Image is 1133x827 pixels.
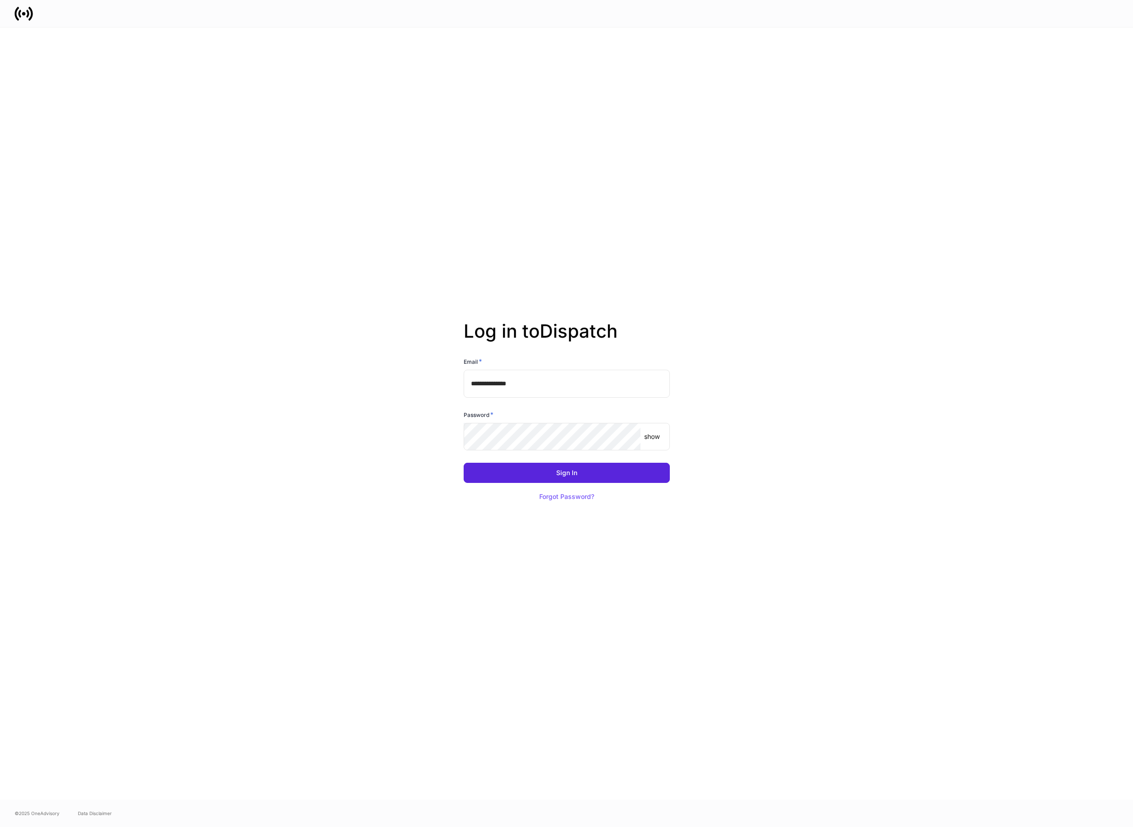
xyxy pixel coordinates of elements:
[464,320,670,357] h2: Log in to Dispatch
[78,810,112,817] a: Data Disclaimer
[464,357,482,366] h6: Email
[464,463,670,483] button: Sign In
[464,410,493,419] h6: Password
[528,487,606,507] button: Forgot Password?
[556,470,577,476] div: Sign In
[15,810,60,817] span: © 2025 OneAdvisory
[539,493,594,500] div: Forgot Password?
[644,432,660,441] p: show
